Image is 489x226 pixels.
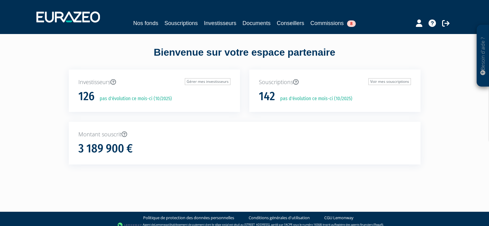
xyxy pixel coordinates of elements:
p: pas d'évolution ce mois-ci (10/2025) [95,95,172,102]
div: Bienvenue sur votre espace partenaire [64,45,425,70]
p: Besoin d'aide ? [479,28,487,84]
span: 8 [347,20,356,27]
a: Gérer mes investisseurs [185,78,230,85]
a: Documents [242,19,271,28]
a: Politique de protection des données personnelles [143,215,234,221]
a: Investisseurs [204,19,236,28]
a: CGU Lemonway [324,215,354,221]
p: Montant souscrit [78,130,411,139]
a: Voir mes souscriptions [368,78,411,85]
p: Investisseurs [78,78,230,86]
a: Conditions générales d'utilisation [249,215,310,221]
p: pas d'évolution ce mois-ci (10/2025) [276,95,352,102]
a: Souscriptions [164,19,198,28]
h1: 3 189 900 € [78,142,133,155]
img: 1732889491-logotype_eurazeo_blanc_rvb.png [36,11,100,23]
a: Commissions8 [310,19,356,28]
a: Conseillers [277,19,304,28]
h1: 126 [78,90,94,103]
h1: 142 [259,90,275,103]
a: Nos fonds [133,19,158,28]
p: Souscriptions [259,78,411,86]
